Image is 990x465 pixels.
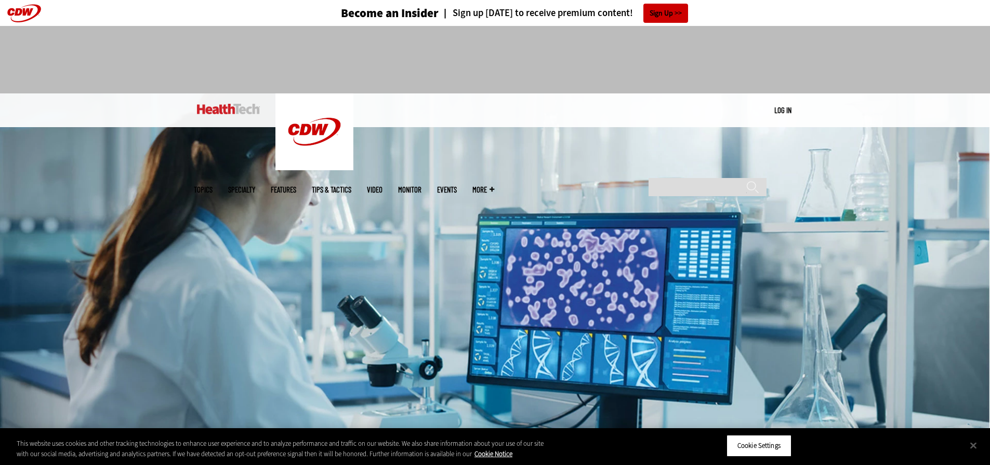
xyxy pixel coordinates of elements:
button: Close [962,434,985,457]
img: Home [197,104,260,114]
button: Cookie Settings [727,435,791,457]
div: User menu [774,105,791,116]
a: Log in [774,105,791,115]
span: Topics [194,186,213,194]
a: Sign up [DATE] to receive premium content! [439,8,633,18]
a: MonITor [398,186,421,194]
a: Video [367,186,382,194]
span: More [472,186,494,194]
a: More information about your privacy [474,449,512,458]
span: Specialty [228,186,255,194]
a: Features [271,186,296,194]
div: This website uses cookies and other tracking technologies to enhance user experience and to analy... [17,439,545,459]
a: Sign Up [643,4,688,23]
a: Events [437,186,457,194]
img: Home [275,93,353,170]
iframe: advertisement [306,36,684,83]
a: CDW [275,162,353,173]
a: Tips & Tactics [312,186,351,194]
h3: Become an Insider [341,7,439,19]
a: Become an Insider [302,7,439,19]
